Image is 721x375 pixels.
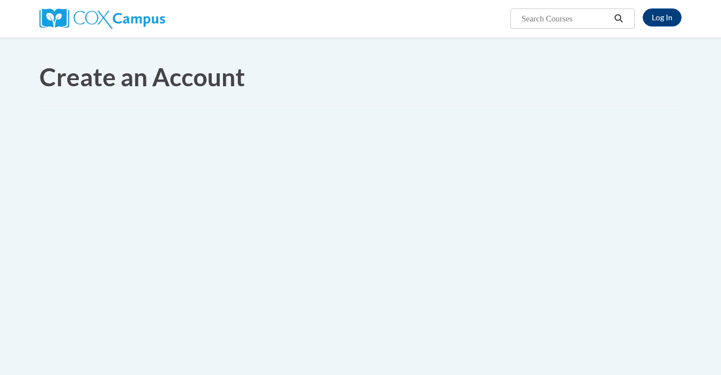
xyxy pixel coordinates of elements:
button: Search [611,12,627,25]
a: Cox Campus [39,13,165,23]
a: Log In [643,8,682,27]
span: Create an Account [39,62,245,91]
img: Cox Campus [39,8,165,29]
i:  [614,15,624,23]
input: Search Courses [520,12,611,25]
